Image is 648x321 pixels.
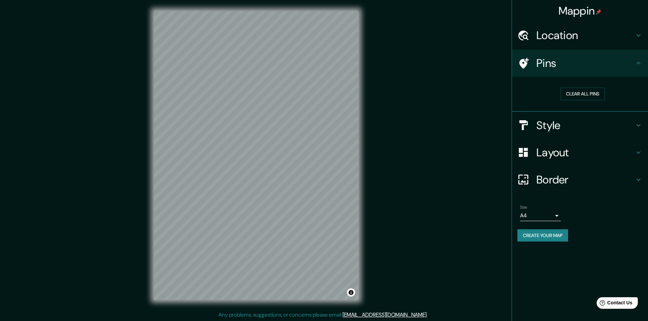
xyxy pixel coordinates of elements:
div: A4 [520,210,561,221]
img: pin-icon.png [596,9,601,15]
h4: Border [536,173,634,186]
div: . [429,311,430,319]
div: . [428,311,429,319]
div: Border [512,166,648,193]
h4: Pins [536,56,634,70]
div: Pins [512,50,648,77]
iframe: Help widget launcher [587,295,641,314]
h4: Style [536,119,634,132]
div: Layout [512,139,648,166]
button: Create your map [517,229,568,242]
div: Location [512,22,648,49]
h4: Layout [536,146,634,159]
button: Toggle attribution [347,288,355,297]
h4: Location [536,29,634,42]
button: Clear all pins [561,88,605,100]
canvas: Map [154,11,359,300]
a: [EMAIL_ADDRESS][DOMAIN_NAME] [343,311,427,318]
h4: Mappin [559,4,602,18]
label: Size [520,204,527,210]
div: Style [512,112,648,139]
p: Any problems, suggestions, or concerns please email . [218,311,428,319]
